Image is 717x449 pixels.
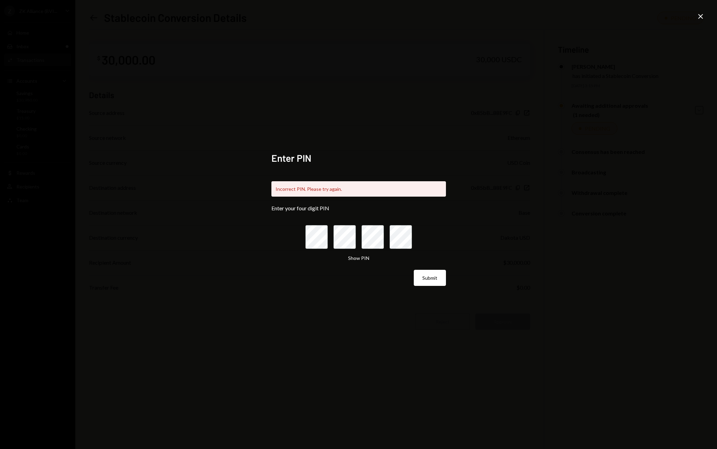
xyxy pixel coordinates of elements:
[348,255,369,262] button: Show PIN
[271,151,446,165] h2: Enter PIN
[414,270,446,286] button: Submit
[271,205,446,211] div: Enter your four digit PIN
[333,225,356,249] input: pin code 2 of 4
[271,181,446,197] div: Incorrect PIN. Please try again.
[389,225,412,249] input: pin code 4 of 4
[305,225,328,249] input: pin code 1 of 4
[361,225,384,249] input: pin code 3 of 4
